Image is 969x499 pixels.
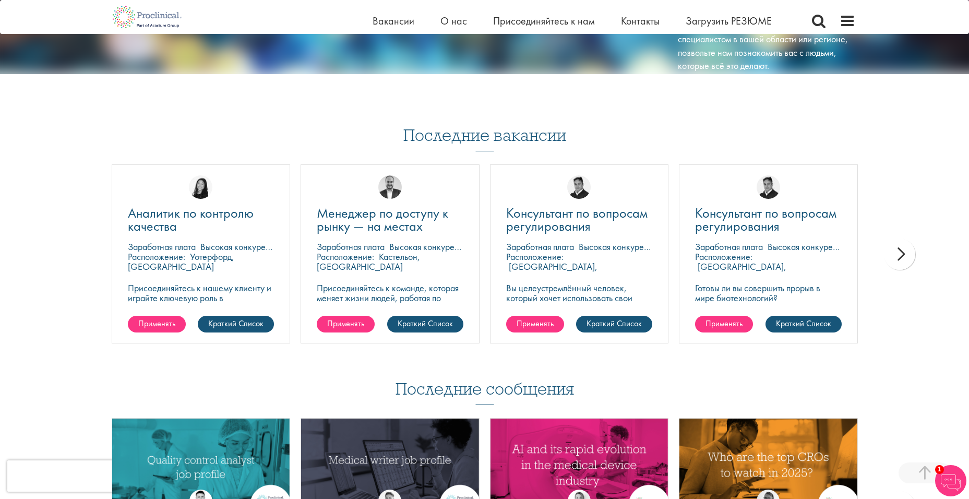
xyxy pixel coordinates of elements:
ya-tr-span: Аналитик по контролю качества [128,204,254,235]
ya-tr-span: Если вы хотите увидеть человека, стоящего за брендом, или напрямую связаться со специалистом в ва... [678,6,852,72]
a: Краткий Список [198,316,274,332]
a: Консультант по вопросам регулирования [506,207,653,233]
ya-tr-span: Консультант по вопросам регулирования [695,204,836,235]
a: Загрузить РЕЗЮМЕ [686,14,772,28]
ya-tr-span: Заработная плата [506,241,574,253]
a: Аналитик по контролю качества [128,207,274,233]
ya-tr-span: [GEOGRAPHIC_DATA], [GEOGRAPHIC_DATA] [506,260,597,282]
ya-tr-span: Высокая конкуренция [768,241,851,253]
ya-tr-span: Расположение: [317,251,374,263]
img: Айтор Мелия [378,175,402,199]
ya-tr-span: Менеджер по доступу к рынку — на местах [317,204,448,235]
iframe: Рекапча [7,460,141,492]
ya-tr-span: Расположение: [506,251,564,263]
ya-tr-span: Высокая конкуренция [579,241,662,253]
ya-tr-span: Последние сообщения [396,378,574,399]
a: О нас [440,14,467,28]
a: Краткий Список [765,316,842,332]
ya-tr-span: Применять [705,318,743,329]
ya-tr-span: Высокая конкуренция [200,241,283,253]
ya-tr-span: Присоединяйтесь к растущей компании, которая формирует будущее здравоохранения и науки. [695,302,831,334]
a: Вакансии [373,14,414,28]
a: Менеджер по доступу к рынку — на местах [317,207,463,233]
ya-tr-span: Краткий Список [587,318,642,329]
ya-tr-span: [GEOGRAPHIC_DATA], [GEOGRAPHIC_DATA] [695,260,786,282]
img: Питер Дюваль [567,175,591,199]
a: Краткий Список [576,316,652,332]
a: Применять [695,316,753,332]
a: Краткий Список [387,316,463,332]
ya-tr-span: Высокая конкуренция [389,241,472,253]
ya-tr-span: Заработная плата [695,241,763,253]
ya-tr-span: Готовы ли вы совершить прорыв в мире биотехнологий? [695,282,820,304]
a: Применять [506,316,564,332]
ya-tr-span: Заработная плата [128,241,196,253]
a: Присоединяйтесь к нам [493,14,595,28]
ya-tr-span: Применять [517,318,554,329]
ya-tr-span: Последние вакансии [403,124,566,146]
a: Консультант по вопросам регулирования [695,207,842,233]
img: Чат-Бот [935,465,966,496]
a: Применять [128,316,186,332]
ya-tr-span: Консультант по вопросам регулирования [506,204,648,235]
img: Нумхом Судсок [189,175,212,199]
a: Применять [317,316,375,332]
ya-tr-span: Краткий Список [776,318,831,329]
ya-tr-span: Применять [327,318,364,329]
ya-tr-span: Заработная плата [317,241,385,253]
a: Контакты [621,14,660,28]
ya-tr-span: Применять [138,318,175,329]
ya-tr-span: Краткий Список [398,318,453,329]
img: Питер Дюваль [757,175,780,199]
ya-tr-span: Краткий Список [208,318,264,329]
ya-tr-span: Кастельон, [GEOGRAPHIC_DATA] [317,251,420,272]
ya-tr-span: Уотерфорд, [GEOGRAPHIC_DATA] [128,251,234,272]
span: 1 [935,465,944,474]
ya-tr-span: Расположение: [695,251,752,263]
ya-tr-span: Расположение: [128,251,185,263]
